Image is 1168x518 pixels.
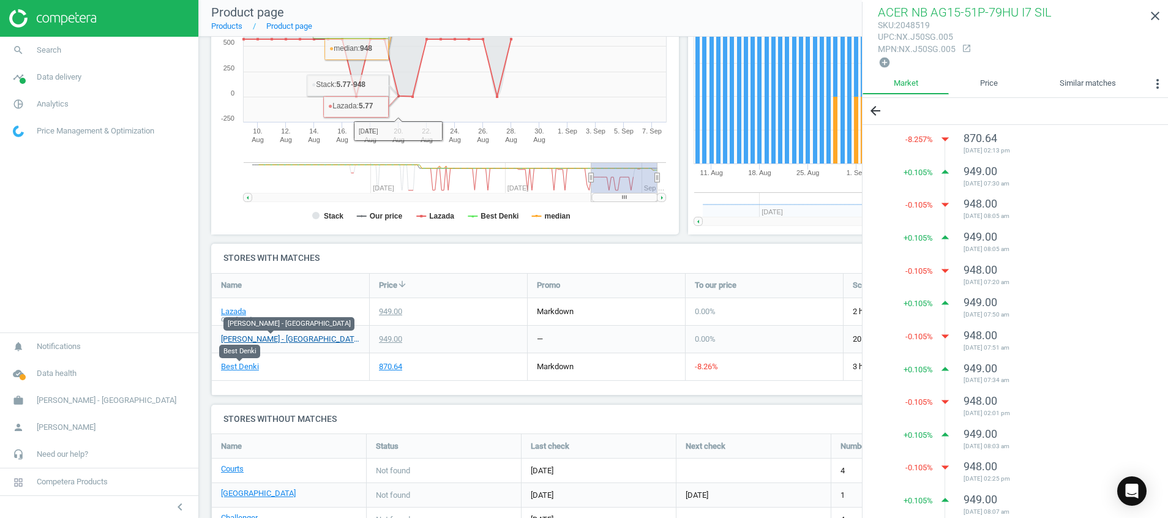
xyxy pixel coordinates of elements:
[37,341,81,352] span: Notifications
[336,136,348,143] tspan: Aug
[379,280,397,291] span: Price
[796,169,819,176] tspan: 25. Aug
[964,493,997,506] span: 949.00
[962,43,971,53] i: open_in_new
[964,278,1137,287] span: [DATE] 07:20 am
[853,361,992,372] span: 3 hours ago
[904,167,933,178] span: + 0.105 %
[905,397,933,408] span: -0.105 %
[211,21,242,31] a: Products
[537,334,543,345] div: —
[936,294,954,312] i: arrow_drop_up
[392,136,405,143] tspan: Aug
[840,441,905,452] span: Number of checks
[13,126,24,137] img: wGWNvw8QSZomAAAAABJRU5ErkJggg==
[748,169,771,176] tspan: 18. Aug
[37,72,81,83] span: Data delivery
[964,296,997,309] span: 949.00
[964,132,997,145] span: 870.64
[695,362,718,371] span: -8.26 %
[878,20,894,30] span: sku
[853,306,992,317] span: 2 hours ago
[221,315,253,324] span: Out of stock
[853,280,883,291] span: Scanned
[376,490,410,501] span: Not found
[37,45,61,56] span: Search
[266,21,312,31] a: Product page
[964,460,997,473] span: 948.00
[644,184,665,192] tspan: Sep …
[231,89,234,97] text: 0
[370,212,403,220] tspan: Our price
[422,127,431,135] tspan: 22.
[878,5,1052,20] span: ACER NB AG15-51P-79HU I7 SIL
[364,136,376,143] tspan: Aug
[905,266,933,277] span: -0.105 %
[309,127,318,135] tspan: 14.
[878,56,891,69] i: add_circle
[642,127,662,135] tspan: 7. Sep
[506,127,515,135] tspan: 28.
[219,345,260,358] div: Best Denki
[379,306,402,317] div: 949.00
[847,169,866,176] tspan: 1. Sep
[949,73,1028,94] a: Price
[853,334,992,345] span: 20 hours ago
[700,169,722,176] tspan: 11. Aug
[324,212,343,220] tspan: Stack
[936,130,954,148] i: arrow_drop_down
[936,426,954,444] i: arrow_drop_up
[878,20,956,31] div: : 2048519
[481,212,518,220] tspan: Best Denki
[531,490,667,501] span: [DATE]
[905,200,933,211] span: -0.105 %
[365,127,375,135] tspan: 18.
[9,9,96,28] img: ajHJNr6hYgQAAAAASUVORK5CYII=
[964,165,997,178] span: 949.00
[586,127,605,135] tspan: 3. Sep
[533,136,545,143] tspan: Aug
[695,307,716,316] span: 0.00 %
[964,394,997,407] span: 948.00
[37,368,77,379] span: Data health
[37,126,154,137] span: Price Management & Optimization
[905,331,933,342] span: -0.105 %
[1147,73,1168,98] button: more_vert
[221,334,360,345] a: [PERSON_NAME] - [GEOGRAPHIC_DATA]
[686,441,725,452] span: Next check
[614,127,634,135] tspan: 5. Sep
[956,43,971,54] a: open_in_new
[537,307,574,316] span: markdown
[964,343,1137,352] span: [DATE] 07:51 am
[531,465,667,476] span: [DATE]
[7,362,30,385] i: cloud_done
[964,245,1137,253] span: [DATE] 08:05 am
[936,195,954,214] i: arrow_drop_down
[544,212,570,220] tspan: median
[376,441,399,452] span: Status
[904,495,933,506] span: + 0.105 %
[7,416,30,439] i: person
[477,136,489,143] tspan: Aug
[7,389,30,412] i: work
[964,329,997,342] span: 948.00
[37,99,69,110] span: Analytics
[537,362,574,371] span: markdown
[7,66,30,89] i: timeline
[878,56,891,70] button: add_circle
[221,280,242,291] span: Name
[505,136,517,143] tspan: Aug
[397,279,407,289] i: arrow_downward
[904,233,933,244] span: + 0.105 %
[868,103,883,118] i: arrow_back
[964,263,997,276] span: 948.00
[478,127,487,135] tspan: 26.
[223,39,234,46] text: 500
[308,136,320,143] tspan: Aug
[7,335,30,358] i: notifications
[964,362,997,375] span: 949.00
[840,490,845,501] span: 1
[449,136,461,143] tspan: Aug
[964,508,1137,516] span: [DATE] 08:07 am
[534,127,544,135] tspan: 30.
